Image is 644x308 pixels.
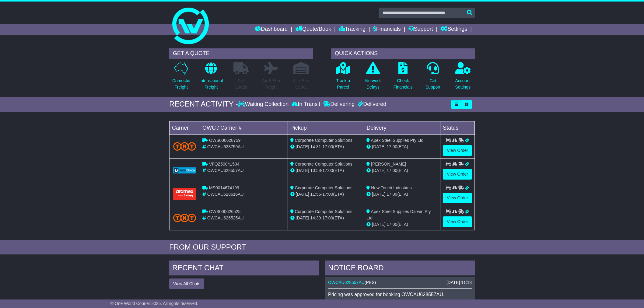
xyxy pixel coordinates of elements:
[262,78,280,90] p: Air & Sea Freight
[169,100,238,109] div: RECENT ACTIVITY -
[322,215,333,220] span: 17:00
[325,261,475,277] div: NOTICE BOARD
[209,209,241,214] span: OWS000626525
[425,62,441,94] a: GetSupport
[364,121,440,135] td: Delivery
[207,192,244,197] span: OWCAU628616AU
[322,144,333,149] span: 17:00
[443,145,472,156] a: View Order
[173,167,196,173] img: GetCarrierServiceLogo
[322,168,333,173] span: 17:00
[199,62,223,94] a: InternationalFreight
[169,48,313,59] div: GET A QUOTE
[296,168,309,173] span: [DATE]
[372,192,385,197] span: [DATE]
[331,48,475,59] div: QUICK ACTIONS
[366,167,438,174] div: (ETA)
[296,215,309,220] span: [DATE]
[295,138,352,143] span: Corporate Computer Solutions
[290,101,322,108] div: In Transit
[366,280,375,285] span: PBS
[366,221,438,228] div: (ETA)
[394,78,413,90] p: Check Financials
[443,169,472,180] a: View Order
[372,222,385,227] span: [DATE]
[443,216,472,227] a: View Order
[372,144,385,149] span: [DATE]
[366,191,438,198] div: (ETA)
[371,138,424,143] span: Apex Steel Supplies Pty Ltd
[172,62,190,94] a: DomesticFreight
[295,185,352,190] span: Corporate Computer Solutions
[207,168,244,173] span: OWCAU628557AU
[336,62,350,94] a: Track aParcel
[366,209,431,220] span: Apex Steel Supplies Darwin Pty Ltd
[328,292,472,297] p: Pricing was approved for booking OWCAU628557AU.
[310,215,321,220] span: 14:39
[296,144,309,149] span: [DATE]
[328,280,472,285] div: ( )
[365,62,381,94] a: NetworkDelays
[238,101,290,108] div: Waiting Collection
[443,193,472,203] a: View Order
[170,121,200,135] td: Carrier
[328,280,365,285] a: OWCAU628557AU
[173,142,196,150] img: TNT_Domestic.png
[209,162,240,166] span: VFQZ50041504
[393,62,413,94] a: CheckFinancials
[387,192,397,197] span: 17:00
[425,78,440,90] p: Get Support
[173,188,196,199] img: Aramex.png
[371,185,412,190] span: New Touch Industires
[322,192,333,197] span: 17:00
[408,24,433,35] a: Support
[290,167,362,174] div: - (ETA)
[255,24,288,35] a: Dashboard
[387,168,397,173] span: 17:00
[387,144,397,149] span: 17:00
[295,162,352,166] span: Corporate Computer Solutions
[293,78,309,90] p: Air / Sea Depot
[209,185,239,190] span: MS0014674199
[310,168,321,173] span: 10:58
[455,78,471,90] p: Account Settings
[209,138,241,143] span: OWS000628759
[336,78,350,90] p: Track a Parcel
[455,62,471,94] a: AccountSettings
[173,214,196,222] img: TNT_Domestic.png
[322,101,356,108] div: Delivering
[169,243,475,252] div: FROM OUR SUPPORT
[110,301,198,306] span: © One World Courier 2025. All rights reserved.
[296,192,309,197] span: [DATE]
[371,162,406,166] span: [PERSON_NAME]
[372,168,385,173] span: [DATE]
[356,101,386,108] div: Delivered
[288,121,364,135] td: Pickup
[207,215,244,220] span: OWCAU626525AU
[310,192,321,197] span: 11:55
[290,191,362,198] div: - (ETA)
[339,24,366,35] a: Tracking
[295,24,331,35] a: Quote/Book
[233,78,249,90] p: Full Loads
[290,215,362,221] div: - (ETA)
[365,78,381,90] p: Network Delays
[169,278,204,289] button: View All Chats
[169,261,319,277] div: RECENT CHAT
[440,24,467,35] a: Settings
[387,222,397,227] span: 17:00
[290,144,362,150] div: - (ETA)
[440,121,475,135] td: Status
[295,209,352,214] span: Corporate Computer Solutions
[172,78,190,90] p: Domestic Freight
[310,144,321,149] span: 14:31
[200,121,288,135] td: OWC / Carrier #
[207,144,244,149] span: OWCAU628759AU
[366,144,438,150] div: (ETA)
[199,78,223,90] p: International Freight
[446,280,472,285] div: [DATE] 11:18
[373,24,401,35] a: Financials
